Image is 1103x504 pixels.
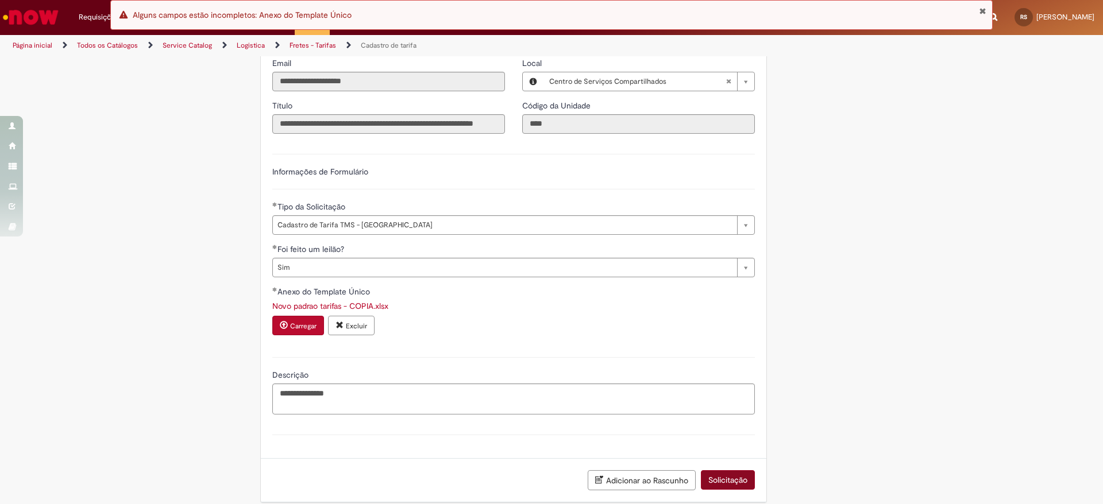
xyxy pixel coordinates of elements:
span: Anexo do Template Único [277,286,372,297]
a: Página inicial [13,41,52,50]
span: RS [1020,13,1027,21]
label: Informações de Formulário [272,166,368,177]
button: Local, Visualizar este registro Centro de Serviços Compartilhados [523,72,543,91]
label: Somente leitura - Título [272,100,295,111]
button: Solicitação [701,470,755,490]
span: Obrigatório Preenchido [272,245,277,249]
textarea: Descrição [272,383,755,414]
a: Centro de Serviços CompartilhadosLimpar campo Local [543,72,754,91]
span: Foi feito um leilão? [277,244,346,254]
span: Somente leitura - Título [272,100,295,111]
span: Tipo da Solicitação [277,201,348,212]
button: Fechar Notificação [979,6,986,15]
a: Service Catalog [163,41,212,50]
button: Carregar anexo de Anexo do Template Único Required [272,316,324,335]
span: Descrição [272,370,311,380]
small: Carregar [290,321,317,331]
span: Obrigatório Preenchido [272,202,277,207]
span: Somente leitura - Código da Unidade [522,100,593,111]
a: Download de Novo padrao tarifas - COPIA.xlsx [272,301,388,311]
abbr: Limpar campo Local [720,72,737,91]
a: Logistica [237,41,265,50]
ul: Trilhas de página [9,35,727,56]
span: Sim [277,258,731,277]
span: [PERSON_NAME] [1036,12,1094,22]
a: Cadastro de tarifa [361,41,416,50]
label: Somente leitura - Email [272,57,294,69]
span: Cadastro de Tarifa TMS - [GEOGRAPHIC_DATA] [277,216,731,234]
label: Somente leitura - Código da Unidade [522,100,593,111]
input: Título [272,114,505,134]
button: Excluir anexo Novo padrao tarifas - COPIA.xlsx [328,316,375,335]
span: Somente leitura - Email [272,58,294,68]
span: Obrigatório Preenchido [272,287,277,292]
a: Fretes - Tarifas [290,41,336,50]
input: Código da Unidade [522,114,755,134]
span: Alguns campos estão incompletos: Anexo do Template Único [133,10,352,20]
button: Adicionar ao Rascunho [588,470,696,490]
span: Centro de Serviços Compartilhados [549,72,726,91]
span: Requisições [79,11,119,23]
a: Todos os Catálogos [77,41,138,50]
img: ServiceNow [1,6,60,29]
span: Local [522,58,544,68]
input: Email [272,72,505,91]
small: Excluir [346,321,367,331]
